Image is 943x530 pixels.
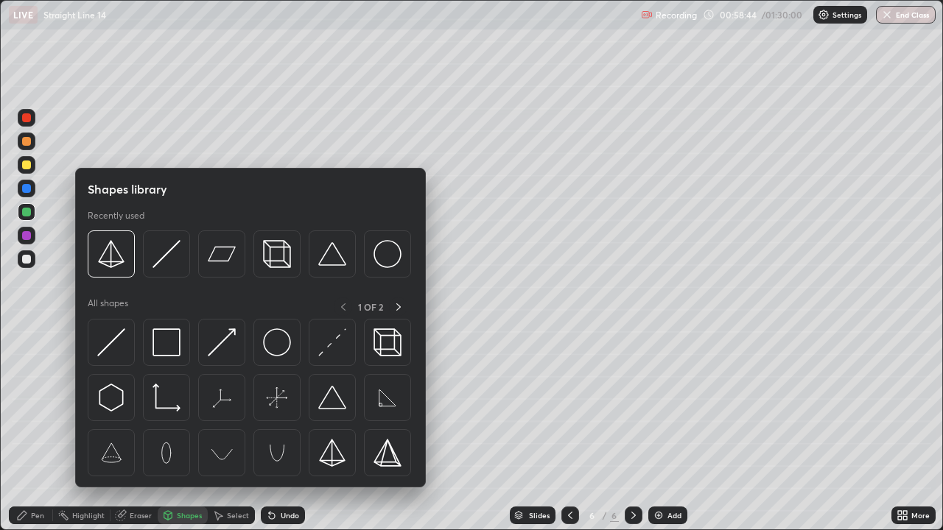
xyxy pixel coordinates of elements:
[153,439,180,467] img: svg+xml;charset=utf-8,%3Csvg%20xmlns%3D%22http%3A%2F%2Fwww.w3.org%2F2000%2Fsvg%22%20width%3D%2265...
[603,511,607,520] div: /
[153,384,180,411] img: svg+xml;charset=utf-8,%3Csvg%20xmlns%3D%22http%3A%2F%2Fwww.w3.org%2F2000%2Fsvg%22%20width%3D%2233...
[610,509,619,522] div: 6
[263,439,291,467] img: svg+xml;charset=utf-8,%3Csvg%20xmlns%3D%22http%3A%2F%2Fwww.w3.org%2F2000%2Fsvg%22%20width%3D%2265...
[374,240,402,268] img: svg+xml;charset=utf-8,%3Csvg%20xmlns%3D%22http%3A%2F%2Fwww.w3.org%2F2000%2Fsvg%22%20width%3D%2236...
[177,512,202,519] div: Shapes
[263,328,291,356] img: svg+xml;charset=utf-8,%3Csvg%20xmlns%3D%22http%3A%2F%2Fwww.w3.org%2F2000%2Fsvg%22%20width%3D%2236...
[88,210,144,222] p: Recently used
[130,512,152,519] div: Eraser
[97,328,125,356] img: svg+xml;charset=utf-8,%3Csvg%20xmlns%3D%22http%3A%2F%2Fwww.w3.org%2F2000%2Fsvg%22%20width%3D%2230...
[818,9,830,21] img: class-settings-icons
[97,240,125,268] img: svg+xml;charset=utf-8,%3Csvg%20xmlns%3D%22http%3A%2F%2Fwww.w3.org%2F2000%2Fsvg%22%20width%3D%2234...
[358,301,383,313] p: 1 OF 2
[208,439,236,467] img: svg+xml;charset=utf-8,%3Csvg%20xmlns%3D%22http%3A%2F%2Fwww.w3.org%2F2000%2Fsvg%22%20width%3D%2265...
[13,9,33,21] p: LIVE
[876,6,936,24] button: End Class
[318,328,346,356] img: svg+xml;charset=utf-8,%3Csvg%20xmlns%3D%22http%3A%2F%2Fwww.w3.org%2F2000%2Fsvg%22%20width%3D%2230...
[88,180,167,198] h5: Shapes library
[374,384,402,411] img: svg+xml;charset=utf-8,%3Csvg%20xmlns%3D%22http%3A%2F%2Fwww.w3.org%2F2000%2Fsvg%22%20width%3D%2265...
[208,328,236,356] img: svg+xml;charset=utf-8,%3Csvg%20xmlns%3D%22http%3A%2F%2Fwww.w3.org%2F2000%2Fsvg%22%20width%3D%2230...
[208,240,236,268] img: svg+xml;charset=utf-8,%3Csvg%20xmlns%3D%22http%3A%2F%2Fwww.w3.org%2F2000%2Fsvg%22%20width%3D%2244...
[653,509,665,521] img: add-slide-button
[832,11,861,18] p: Settings
[263,240,291,268] img: svg+xml;charset=utf-8,%3Csvg%20xmlns%3D%22http%3A%2F%2Fwww.w3.org%2F2000%2Fsvg%22%20width%3D%2235...
[318,240,346,268] img: svg+xml;charset=utf-8,%3Csvg%20xmlns%3D%22http%3A%2F%2Fwww.w3.org%2F2000%2Fsvg%22%20width%3D%2238...
[227,512,249,519] div: Select
[281,512,299,519] div: Undo
[72,512,105,519] div: Highlight
[97,384,125,411] img: svg+xml;charset=utf-8,%3Csvg%20xmlns%3D%22http%3A%2F%2Fwww.w3.org%2F2000%2Fsvg%22%20width%3D%2230...
[911,512,930,519] div: More
[88,297,128,316] p: All shapes
[208,384,236,411] img: svg+xml;charset=utf-8,%3Csvg%20xmlns%3D%22http%3A%2F%2Fwww.w3.org%2F2000%2Fsvg%22%20width%3D%2265...
[656,10,697,21] p: Recording
[153,328,180,356] img: svg+xml;charset=utf-8,%3Csvg%20xmlns%3D%22http%3A%2F%2Fwww.w3.org%2F2000%2Fsvg%22%20width%3D%2234...
[97,439,125,467] img: svg+xml;charset=utf-8,%3Csvg%20xmlns%3D%22http%3A%2F%2Fwww.w3.org%2F2000%2Fsvg%22%20width%3D%2265...
[881,9,893,21] img: end-class-cross
[374,439,402,467] img: svg+xml;charset=utf-8,%3Csvg%20xmlns%3D%22http%3A%2F%2Fwww.w3.org%2F2000%2Fsvg%22%20width%3D%2234...
[263,384,291,411] img: svg+xml;charset=utf-8,%3Csvg%20xmlns%3D%22http%3A%2F%2Fwww.w3.org%2F2000%2Fsvg%22%20width%3D%2265...
[43,9,106,21] p: Straight Line 14
[153,240,180,268] img: svg+xml;charset=utf-8,%3Csvg%20xmlns%3D%22http%3A%2F%2Fwww.w3.org%2F2000%2Fsvg%22%20width%3D%2230...
[641,9,653,21] img: recording.375f2c34.svg
[529,512,550,519] div: Slides
[374,328,402,356] img: svg+xml;charset=utf-8,%3Csvg%20xmlns%3D%22http%3A%2F%2Fwww.w3.org%2F2000%2Fsvg%22%20width%3D%2235...
[585,511,600,520] div: 6
[31,512,44,519] div: Pen
[318,384,346,411] img: svg+xml;charset=utf-8,%3Csvg%20xmlns%3D%22http%3A%2F%2Fwww.w3.org%2F2000%2Fsvg%22%20width%3D%2238...
[318,439,346,467] img: svg+xml;charset=utf-8,%3Csvg%20xmlns%3D%22http%3A%2F%2Fwww.w3.org%2F2000%2Fsvg%22%20width%3D%2234...
[667,512,681,519] div: Add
